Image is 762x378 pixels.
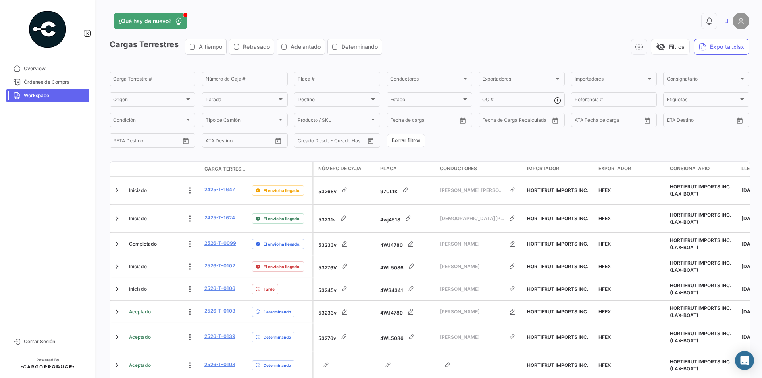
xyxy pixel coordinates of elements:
[113,361,121,369] a: Expand/Collapse Row
[264,187,300,194] span: El envío ha llegado.
[204,165,246,173] span: Carga Terrestre #
[118,17,171,25] span: ¿Qué hay de nuevo?
[264,334,291,340] span: Determinando
[410,119,442,124] input: Hasta
[204,333,235,340] a: 2526-T-0139
[298,119,369,124] span: Producto / SKU
[249,166,312,172] datatable-header-cell: Delay Status
[113,186,121,194] a: Expand/Collapse Row
[129,362,151,369] span: Aceptado
[206,98,277,104] span: Parada
[670,212,731,225] span: HORTIFRUT IMPORTS INC. (LAX-BOAT)
[24,79,86,86] span: Órdenes de Compra
[598,215,611,221] span: HFEX
[390,77,462,83] span: Conductores
[318,259,374,274] div: 53276V
[6,62,89,75] a: Overview
[598,309,611,315] span: HFEX
[482,119,496,124] input: Desde
[264,241,300,247] span: El envío ha llegado.
[204,361,235,368] a: 2526-T-0108
[129,286,147,293] span: Iniciado
[687,119,718,124] input: Hasta
[264,215,300,222] span: El envío ha llegado.
[598,334,611,340] span: HFEX
[380,165,397,172] span: Placa
[113,285,121,293] a: Expand/Collapse Row
[298,98,369,104] span: Destino
[204,186,235,193] a: 2425-T-1647
[670,237,731,250] span: HORTIFRUT IMPORTS INC. (LAX-BOAT)
[527,286,588,292] span: HORTIFRUT IMPORTS INC.
[733,13,749,29] img: placeholder-user.png
[298,139,327,144] input: Creado Desde
[113,333,121,341] a: Expand/Collapse Row
[575,77,646,83] span: Importadores
[204,285,235,292] a: 2526-T-0106
[670,260,731,273] span: HORTIFRUT IMPORTS INC. (LAX-BOAT)
[527,263,588,269] span: HORTIFRUT IMPORTS INC.
[437,162,524,176] datatable-header-cell: Conductores
[380,329,433,345] div: 4WL5086
[527,215,588,221] span: HORTIFRUT IMPORTS INC.
[595,162,667,176] datatable-header-cell: Exportador
[380,236,433,252] div: 4WJ4780
[318,211,374,226] div: 53231v
[113,240,121,248] a: Expand/Collapse Row
[598,187,611,193] span: HFEX
[735,351,754,370] div: Abrir Intercom Messenger
[243,43,270,51] span: Retrasado
[264,286,275,292] span: Tarde
[527,334,588,340] span: HORTIFRUT IMPORTS INC.
[129,240,157,248] span: Completado
[670,282,731,295] span: HORTIFRUT IMPORTS INC. (LAX-BOAT)
[656,42,666,52] span: visibility_off
[598,165,631,172] span: Exportador
[113,308,121,316] a: Expand/Collapse Row
[113,263,121,271] a: Expand/Collapse Row
[133,139,165,144] input: Hasta
[318,281,374,297] div: 53245v
[527,187,588,193] span: HORTIFRUT IMPORTS INC.
[482,77,554,83] span: Exportadores
[6,89,89,102] a: Workspace
[318,236,374,252] div: 53233v
[604,119,636,124] input: ATA Hasta
[598,263,611,269] span: HFEX
[387,134,425,147] button: Borrar filtros
[527,165,559,172] span: Importador
[380,304,433,320] div: 4WJ4780
[113,215,121,223] a: Expand/Collapse Row
[390,98,462,104] span: Estado
[440,215,504,222] span: [DEMOGRAPHIC_DATA][PERSON_NAME]
[180,135,192,147] button: Open calendar
[24,338,86,345] span: Cerrar Sesión
[667,77,738,83] span: Consignatario
[272,135,284,147] button: Open calendar
[670,165,710,172] span: Consignatario
[549,115,561,127] button: Open calendar
[598,362,611,368] span: HFEX
[365,135,377,147] button: Open calendar
[527,241,588,247] span: HORTIFRUT IMPORTS INC.
[341,43,378,51] span: Determinando
[201,162,249,176] datatable-header-cell: Carga Terrestre #
[598,241,611,247] span: HFEX
[264,263,300,270] span: El envío ha llegado.
[206,139,230,144] input: ATA Desde
[694,39,749,55] button: Exportar.xlsx
[380,281,433,297] div: 4WS4341
[314,162,377,176] datatable-header-cell: Número de Caja
[264,309,291,315] span: Determinando
[185,39,226,54] button: A tiempo
[277,39,325,54] button: Adelantado
[440,187,504,194] span: [PERSON_NAME] [PERSON_NAME]
[318,329,374,345] div: 53276v
[667,98,738,104] span: Etiquetas
[113,119,185,124] span: Condición
[641,115,653,127] button: Open calendar
[328,39,382,54] button: Determinando
[380,259,433,274] div: 4WL5086
[318,165,362,172] span: Número de Caja
[440,286,504,293] span: [PERSON_NAME]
